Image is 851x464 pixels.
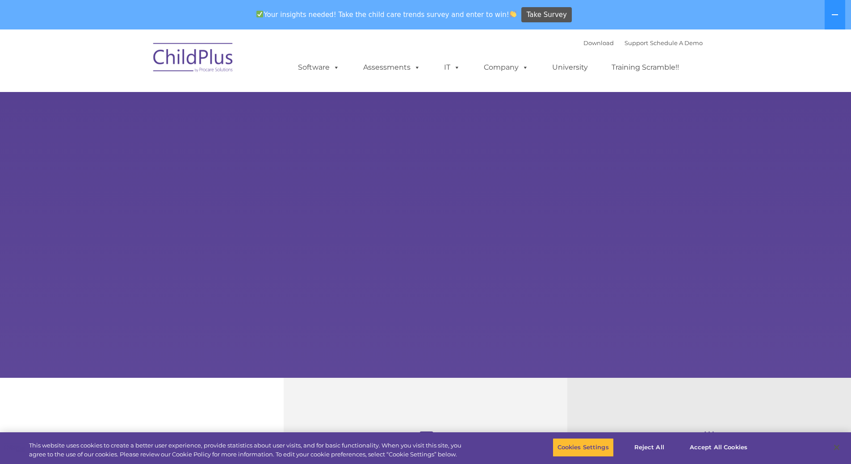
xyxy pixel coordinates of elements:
button: Close [827,438,847,457]
a: University [543,59,597,76]
a: Take Survey [521,7,572,23]
a: Support [625,39,648,46]
a: Download [583,39,614,46]
img: ✅ [256,11,263,17]
a: IT [435,59,469,76]
font: | [583,39,703,46]
button: Accept All Cookies [685,438,752,457]
a: Software [289,59,348,76]
img: 👏 [510,11,516,17]
a: Assessments [354,59,429,76]
span: Take Survey [527,7,567,23]
img: ChildPlus by Procare Solutions [149,37,238,81]
a: Training Scramble!! [603,59,688,76]
span: Last name [124,59,151,66]
a: Schedule A Demo [650,39,703,46]
span: Your insights needed! Take the child care trends survey and enter to win! [253,6,520,23]
button: Reject All [621,438,677,457]
div: This website uses cookies to create a better user experience, provide statistics about user visit... [29,441,468,459]
button: Cookies Settings [553,438,614,457]
span: Phone number [124,96,162,102]
a: Company [475,59,537,76]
